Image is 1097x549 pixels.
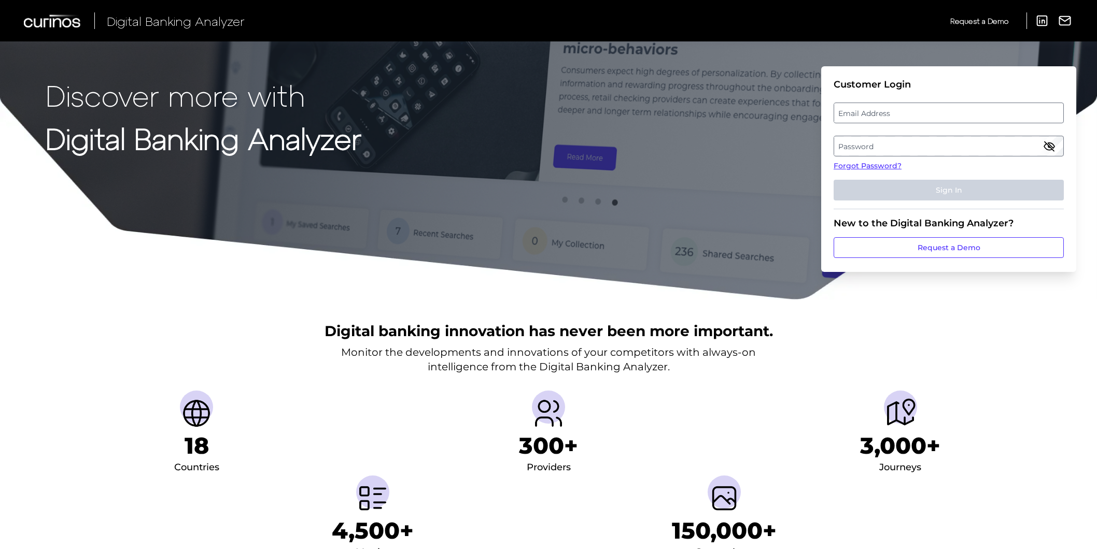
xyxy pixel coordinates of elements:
[527,459,571,476] div: Providers
[834,137,1063,155] label: Password
[879,459,921,476] div: Journeys
[834,180,1064,200] button: Sign In
[950,17,1008,25] span: Request a Demo
[24,15,82,27] img: Curinos
[356,482,389,515] img: Metrics
[834,161,1064,171] a: Forgot Password?
[834,218,1064,229] div: New to the Digital Banking Analyzer?
[46,121,361,155] strong: Digital Banking Analyzer
[884,397,917,430] img: Journeys
[341,345,756,374] p: Monitor the developments and innovations of your competitors with always-on intelligence from the...
[532,397,565,430] img: Providers
[834,104,1063,122] label: Email Address
[46,79,361,111] p: Discover more with
[107,13,245,28] span: Digital Banking Analyzer
[174,459,219,476] div: Countries
[860,432,940,459] h1: 3,000+
[834,237,1064,258] a: Request a Demo
[950,12,1008,30] a: Request a Demo
[332,517,414,544] h1: 4,500+
[519,432,578,459] h1: 300+
[180,397,213,430] img: Countries
[834,79,1064,90] div: Customer Login
[325,321,773,341] h2: Digital banking innovation has never been more important.
[708,482,741,515] img: Screenshots
[672,517,777,544] h1: 150,000+
[185,432,209,459] h1: 18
